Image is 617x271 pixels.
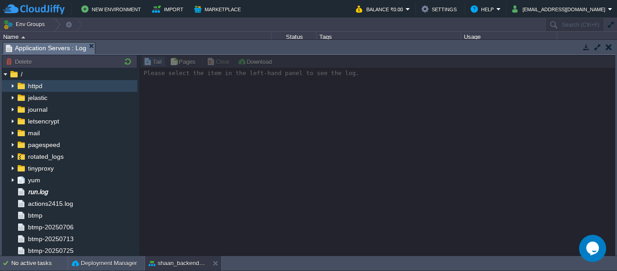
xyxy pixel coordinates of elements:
[194,4,243,14] button: Marketplace
[149,259,206,268] button: shaan_backend_django
[6,57,34,66] button: Delete
[26,176,42,184] a: yum
[152,4,186,14] button: Import
[26,223,75,231] a: btmp-20250706
[26,235,75,243] a: btmp-20250713
[3,18,48,31] button: Env Groups
[26,141,61,149] a: pagespeed
[26,247,75,255] a: btmp-20250725
[21,36,25,38] img: AMDAwAAAACH5BAEAAAAALAAAAAABAAEAAAICRAEAOw==
[81,4,144,14] button: New Environment
[512,4,608,14] button: [EMAIL_ADDRESS][DOMAIN_NAME]
[26,200,75,208] a: actions2415.log
[26,94,49,102] a: jelastic
[26,152,65,161] a: rotated_logs
[272,32,316,42] div: Status
[26,82,44,90] a: httpd
[11,256,68,271] div: No active tasks
[19,70,24,78] a: /
[26,117,61,125] a: letsencrypt
[26,164,55,172] a: tinyproxy
[6,43,86,54] span: Application Servers : Log
[26,211,44,219] a: btmp
[317,32,461,42] div: Tags
[26,129,41,137] a: mail
[1,32,271,42] div: Name
[72,259,137,268] button: Deployment Manager
[3,4,65,15] img: CloudJiffy
[26,188,49,196] a: run.log
[579,235,608,262] iframe: chat widget
[421,4,459,14] button: Settings
[356,4,406,14] button: Balance ₹0.00
[462,32,557,42] div: Usage
[26,105,49,114] a: journal
[471,4,496,14] button: Help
